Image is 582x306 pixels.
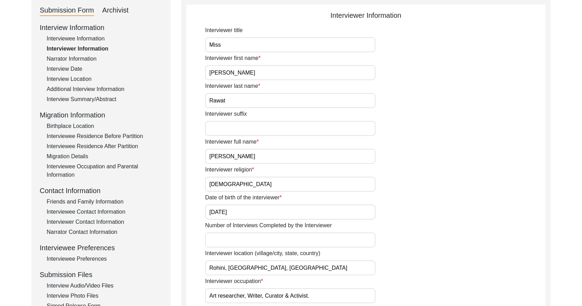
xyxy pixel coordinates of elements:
[205,54,261,62] label: Interviewer first name
[47,55,162,63] div: Narrator Information
[47,142,162,151] div: Interviewee Residence After Partition
[47,282,162,290] div: Interview Audio/Video Files
[47,75,162,83] div: Interview Location
[47,152,162,161] div: Migration Details
[47,95,162,104] div: Interview Summary/Abstract
[40,22,162,33] div: Interview Information
[205,110,247,118] label: Interviewer suffix
[40,269,162,280] div: Submission Files
[40,5,94,16] div: Submission Form
[47,218,162,226] div: Interviewer Contact Information
[47,292,162,300] div: Interview Photo Files
[47,45,162,53] div: Interviewer Information
[47,198,162,206] div: Friends and Family Information
[205,82,260,90] label: Interviewer last name
[47,162,162,179] div: Interviewee Occupation and Parental Information
[205,166,254,174] label: Interviewer religion
[47,228,162,236] div: Narrator Contact Information
[102,5,129,16] div: Archivist
[205,138,259,146] label: Interviewer full name
[40,110,162,120] div: Migration Information
[47,122,162,130] div: Birthplace Location
[47,35,162,43] div: Interviewee Information
[47,132,162,140] div: Interviewee Residence Before Partition
[205,193,282,202] label: Date of birth of the interviewer
[47,208,162,216] div: Interviewee Contact Information
[205,249,320,258] label: Interviewer location (village/city, state, country)
[205,221,332,230] label: Number of Interviews Completed by the Interviewer
[47,85,162,93] div: Additional Interview Information
[40,243,162,253] div: Interviewee Preferences
[205,26,243,35] label: Interviewer title
[47,65,162,73] div: Interview Date
[186,10,545,21] div: Interviewer Information
[205,277,263,285] label: Interviewer occupation
[40,185,162,196] div: Contact Information
[47,255,162,263] div: Interviewee Preferences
